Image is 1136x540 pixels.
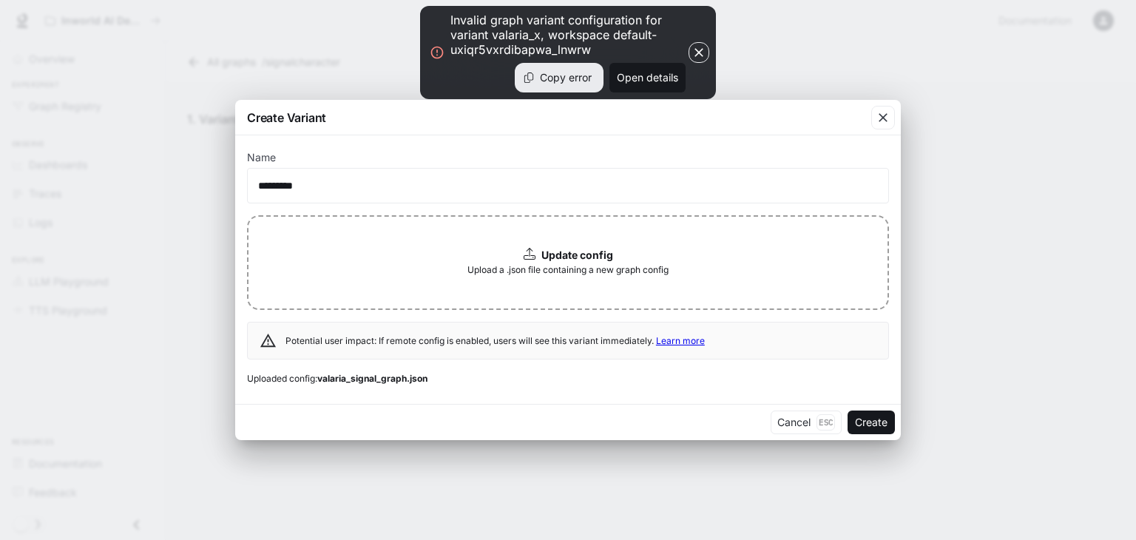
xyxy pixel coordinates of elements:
span: Uploaded config: [247,371,889,386]
p: Invalid graph variant configuration for variant valaria_x, workspace default-uxiqr5vxrdibapwa_lnwrw [450,13,686,57]
button: Open details [609,63,686,92]
span: Upload a .json file containing a new graph config [467,263,669,277]
span: Potential user impact: If remote config is enabled, users will see this variant immediately. [285,335,705,346]
p: Create Variant [247,109,326,126]
button: Copy error [515,63,603,92]
button: CancelEsc [771,411,842,434]
a: Learn more [656,335,705,346]
b: valaria_signal_graph.json [317,373,427,384]
p: Esc [816,414,835,431]
p: Name [247,152,276,163]
b: Update config [541,249,613,261]
button: Create [848,411,895,434]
